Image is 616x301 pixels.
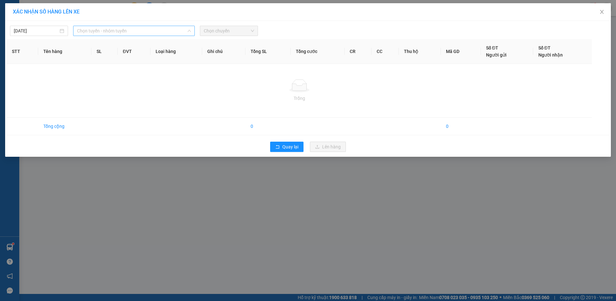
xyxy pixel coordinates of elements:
th: CR [345,39,372,64]
span: Chọn chuyến [204,26,254,36]
input: 12/10/2025 [14,27,58,34]
span: Số ĐT [538,45,551,50]
th: Thu hộ [399,39,441,64]
div: mì [5,13,50,21]
span: Chọn tuyến - nhóm tuyến [77,26,191,36]
span: Người nhận [538,52,563,58]
div: Trống [12,95,587,102]
div: 0938533315 [55,29,100,38]
div: 0792664516 [5,21,50,30]
span: XÁC NHẬN SỐ HÀNG LÊN XE [13,9,80,15]
th: Loại hàng [150,39,202,64]
span: R : [5,42,11,49]
button: Close [593,3,611,21]
td: Tổng cộng [38,118,91,135]
span: Người gửi [486,52,507,58]
th: CC [372,39,399,64]
div: Long Hải [5,5,50,13]
td: 0 [245,118,291,135]
th: Tên hàng [38,39,91,64]
th: Ghi chú [202,39,246,64]
th: Tổng cước [291,39,345,64]
span: Quay lại [282,143,298,150]
span: close [599,9,604,14]
div: Tung [55,21,100,29]
div: 93 NTB Q1 [55,5,100,21]
th: Tổng SL [245,39,291,64]
span: Số ĐT [486,45,498,50]
span: Nhận: [55,6,70,13]
th: Mã GD [441,39,481,64]
span: Gửi: [5,6,15,13]
th: ĐVT [118,39,150,64]
td: 0 [441,118,481,135]
th: SL [91,39,117,64]
th: STT [7,39,38,64]
button: rollbackQuay lại [270,142,304,152]
span: rollback [275,145,280,150]
div: 50.000 [5,41,51,49]
span: down [187,29,191,33]
button: uploadLên hàng [310,142,346,152]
